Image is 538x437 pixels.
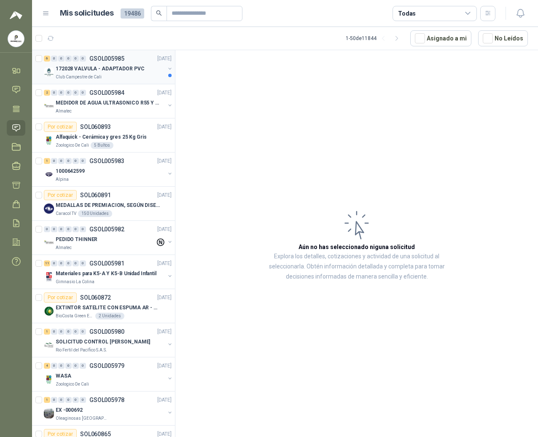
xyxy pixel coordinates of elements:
[32,289,175,323] a: Por cotizarSOL060872[DATE] Company LogoEXTINTOR SATELITE CON ESPUMA AR - AFFFBioCosta Green Energ...
[51,397,57,403] div: 0
[58,260,65,266] div: 0
[73,56,79,62] div: 0
[44,258,173,285] a: 11 0 0 0 0 0 GSOL005981[DATE] Company LogoMateriales para K5-A Y K5-B Unidad InfantilGimnasio La ...
[44,226,50,232] div: 0
[65,90,72,96] div: 0
[157,55,172,63] p: [DATE]
[44,397,50,403] div: 1
[44,122,77,132] div: Por cotizar
[95,313,124,319] div: 2 Unidades
[56,133,146,141] p: Alfaquick - Cerámica y gres 25 Kg Gris
[56,210,76,217] p: Caracol TV
[44,238,54,248] img: Company Logo
[56,244,72,251] p: Almatec
[73,260,79,266] div: 0
[89,90,124,96] p: GSOL005984
[157,191,172,199] p: [DATE]
[44,101,54,111] img: Company Logo
[56,372,71,380] p: WASA
[44,260,50,266] div: 11
[89,226,124,232] p: GSOL005982
[44,90,50,96] div: 2
[91,142,113,149] div: 5 Bultos
[157,157,172,165] p: [DATE]
[56,347,107,354] p: Rio Fertil del Pacífico S.A.S.
[80,56,86,62] div: 0
[56,381,89,388] p: Zoologico De Cali
[56,74,102,80] p: Club Campestre de Cali
[73,363,79,369] div: 0
[58,90,65,96] div: 0
[156,10,162,16] span: search
[44,395,173,422] a: 1 0 0 0 0 0 GSOL005978[DATE] Company LogoEX -000692Oleaginosas [GEOGRAPHIC_DATA][PERSON_NAME]
[89,56,124,62] p: GSOL005985
[44,158,50,164] div: 1
[44,363,50,369] div: 4
[56,415,109,422] p: Oleaginosas [GEOGRAPHIC_DATA][PERSON_NAME]
[44,204,54,214] img: Company Logo
[80,431,111,437] p: SOL060865
[56,270,156,278] p: Materiales para K5-A Y K5-B Unidad Infantil
[56,304,161,312] p: EXTINTOR SATELITE CON ESPUMA AR - AFFF
[58,158,65,164] div: 0
[56,108,72,115] p: Almatec
[10,10,22,20] img: Logo peakr
[73,329,79,335] div: 0
[65,260,72,266] div: 0
[89,260,124,266] p: GSOL005981
[89,363,124,369] p: GSOL005979
[260,252,454,282] p: Explora los detalles, cotizaciones y actividad de una solicitud al seleccionarla. Obtén informaci...
[44,54,173,80] a: 6 0 0 0 0 0 GSOL005985[DATE] Company Logo172028 VALVULA - ADAPTADOR PVCClub Campestre de Cali
[44,88,173,115] a: 2 0 0 0 0 0 GSOL005984[DATE] Company LogoMEDIDOR DE AGUA ULTRASONICO R55 Y R800Almatec
[80,124,111,130] p: SOL060893
[65,56,72,62] div: 0
[157,123,172,131] p: [DATE]
[44,361,173,388] a: 4 0 0 0 0 0 GSOL005979[DATE] Company LogoWASAZoologico De Cali
[51,329,57,335] div: 0
[56,313,94,319] p: BioCosta Green Energy S.A.S
[56,65,144,73] p: 172028 VALVULA - ADAPTADOR PVC
[44,408,54,418] img: Company Logo
[80,158,86,164] div: 0
[65,397,72,403] div: 0
[73,397,79,403] div: 0
[73,158,79,164] div: 0
[80,363,86,369] div: 0
[80,329,86,335] div: 0
[56,99,161,107] p: MEDIDOR DE AGUA ULTRASONICO R55 Y R800
[73,90,79,96] div: 0
[65,363,72,369] div: 0
[56,201,161,209] p: MEDALLAS DE PREMIACION, SEGÚN DISEÑO ADJUNTO(ADJUNTAR COTIZACION EN SU FORMATO
[56,176,69,183] p: Alpina
[44,67,54,77] img: Company Logo
[58,56,65,62] div: 0
[32,118,175,153] a: Por cotizarSOL060893[DATE] Company LogoAlfaquick - Cerámica y gres 25 Kg GrisZoologico De Cali5 B...
[157,328,172,336] p: [DATE]
[80,295,111,300] p: SOL060872
[51,158,57,164] div: 0
[56,142,89,149] p: Zoologico De Cali
[60,7,114,19] h1: Mis solicitudes
[80,90,86,96] div: 0
[56,406,83,414] p: EX -000692
[56,279,94,285] p: Gimnasio La Colina
[44,156,173,183] a: 1 0 0 0 0 0 GSOL005983[DATE] Company Logo1000642599Alpina
[44,135,54,145] img: Company Logo
[157,294,172,302] p: [DATE]
[51,56,57,62] div: 0
[44,340,54,350] img: Company Logo
[478,30,528,46] button: No Leídos
[51,226,57,232] div: 0
[44,169,54,180] img: Company Logo
[346,32,403,45] div: 1 - 50 de 11844
[51,260,57,266] div: 0
[44,374,54,384] img: Company Logo
[56,167,85,175] p: 1000642599
[44,329,50,335] div: 1
[80,192,111,198] p: SOL060891
[44,292,77,303] div: Por cotizar
[89,158,124,164] p: GSOL005983
[299,242,415,252] h3: Aún no has seleccionado niguna solicitud
[58,226,65,232] div: 0
[44,224,173,251] a: 0 0 0 0 0 0 GSOL005982[DATE] Company LogoPEDIDO THINNERAlmatec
